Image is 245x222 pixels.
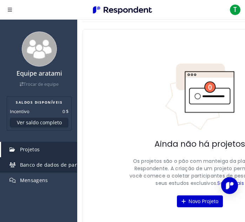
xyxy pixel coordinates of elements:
button: Ver saldo completo [10,118,68,127]
button: Abrir navegação [3,3,17,17]
font: Novo Projeto [188,198,218,204]
dd: 0 $ [62,108,68,115]
span: T [230,4,241,15]
section: Resumo do saldo [7,96,72,131]
a: Trocar de equipe [20,81,59,87]
div: Abra o Intercom Messenger [221,177,238,194]
h4: Equipe aratami [5,70,74,77]
button: Novo Projeto [177,195,223,207]
font: Trocar de equipe [24,81,59,87]
span: Banco de dados de participantes [20,161,101,168]
img: Nenhum indicador de projetos [165,63,235,131]
img: team_avatar_256.png [22,32,57,67]
dt: Incentivo [10,108,29,115]
h2: Ainda não há projetos [154,139,245,149]
img: Respondent [90,4,155,16]
span: Mensagens [20,177,48,183]
span: Projetos [20,146,40,153]
h2: SALDOS DISPONÍVEIS [10,99,68,105]
button: T [228,4,242,16]
a: Saiba Mais [217,180,244,187]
